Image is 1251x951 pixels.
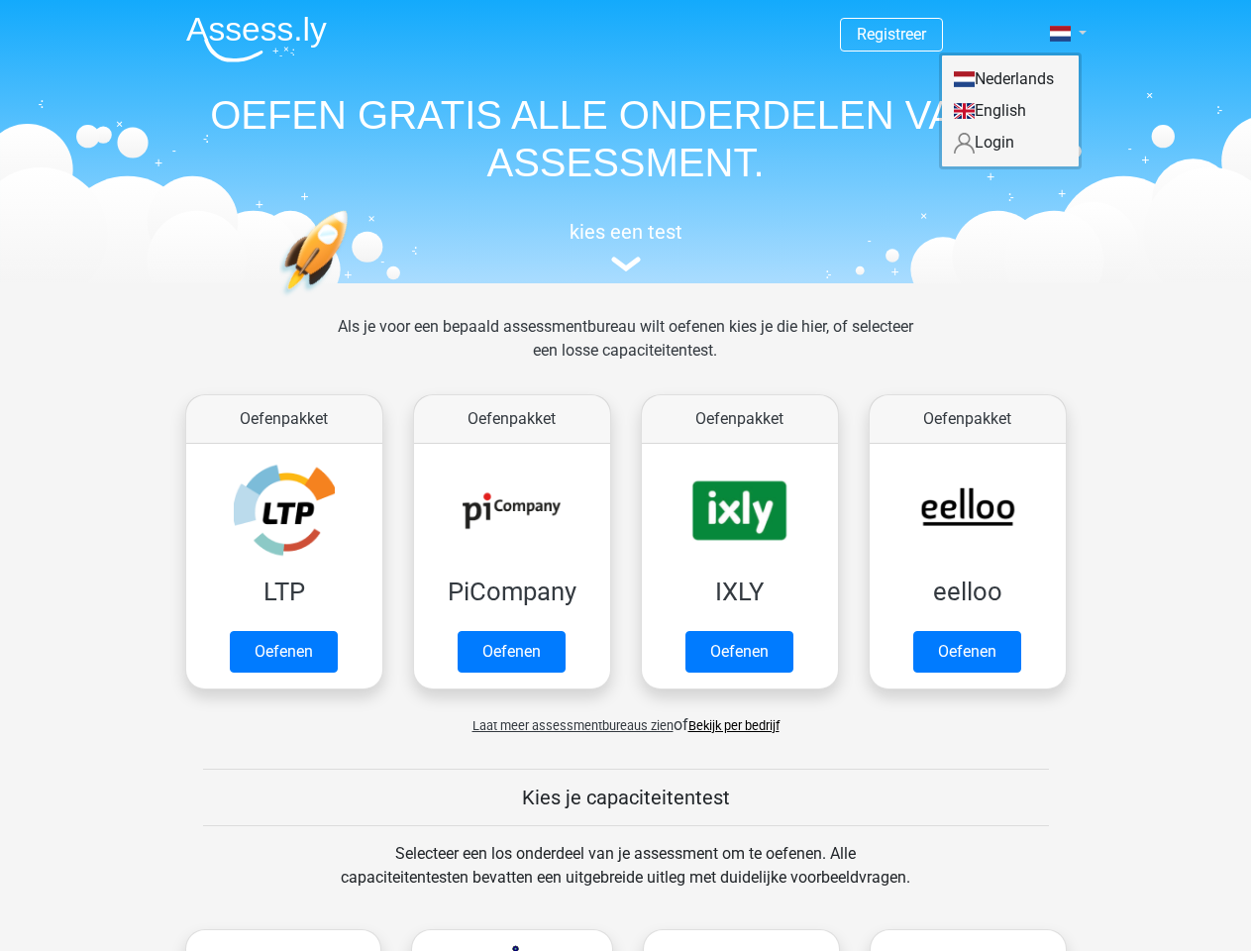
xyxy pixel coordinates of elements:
a: English [942,95,1079,127]
img: oefenen [279,210,425,389]
div: of [170,697,1082,737]
a: Login [942,127,1079,158]
a: Oefenen [685,631,793,673]
span: Laat meer assessmentbureaus zien [472,718,674,733]
a: Bekijk per bedrijf [688,718,780,733]
img: Assessly [186,16,327,62]
img: assessment [611,257,641,271]
a: Oefenen [458,631,566,673]
h5: Kies je capaciteitentest [203,786,1049,809]
a: kies een test [170,220,1082,272]
a: Oefenen [230,631,338,673]
a: Registreer [857,25,926,44]
div: Als je voor een bepaald assessmentbureau wilt oefenen kies je die hier, of selecteer een losse ca... [322,315,929,386]
h5: kies een test [170,220,1082,244]
div: Selecteer een los onderdeel van je assessment om te oefenen. Alle capaciteitentesten bevatten een... [322,842,929,913]
a: Nederlands [942,63,1079,95]
a: Oefenen [913,631,1021,673]
h1: OEFEN GRATIS ALLE ONDERDELEN VAN JE ASSESSMENT. [170,91,1082,186]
